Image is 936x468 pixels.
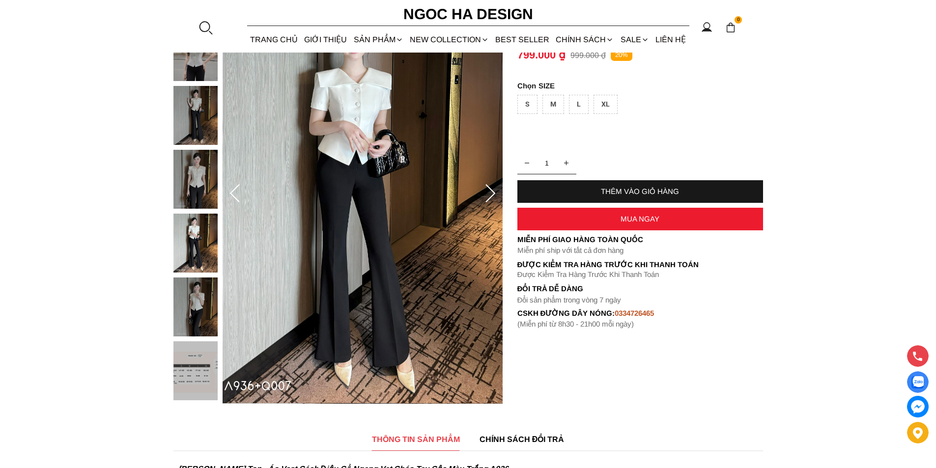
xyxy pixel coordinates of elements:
[173,86,218,145] img: Fiona Top_ Áo Vest Cách Điệu Cổ Ngang Vạt Chéo Tay Cộc Màu Trắng A936_mini_2
[517,215,763,223] div: MUA NGAY
[517,82,763,90] p: SIZE
[517,187,763,195] div: THÊM VÀO GIỎ HÀNG
[542,95,564,114] div: M
[615,309,654,317] font: 0334726465
[725,22,736,33] img: img-CART-ICON-ksit0nf1
[517,309,615,317] font: cskh đường dây nóng:
[517,153,576,173] input: Quantity input
[611,49,632,61] p: 20%
[517,49,566,61] p: 799.000 ₫
[517,270,763,279] p: Được Kiểm Tra Hàng Trước Khi Thanh Toán
[372,433,460,445] span: THÔNG TIN SẢN PHẨM
[907,396,929,417] a: messenger
[517,260,763,269] p: Được Kiểm Tra Hàng Trước Khi Thanh Toán
[350,27,406,53] div: SẢN PHẨM
[594,95,618,114] div: XL
[480,433,565,445] span: CHÍNH SÁCH ĐỔI TRẢ
[173,214,218,273] img: Fiona Top_ Áo Vest Cách Điệu Cổ Ngang Vạt Chéo Tay Cộc Màu Trắng A936_mini_4
[553,27,617,53] div: Chính sách
[907,371,929,393] a: Display image
[517,246,624,254] font: Miễn phí ship với tất cả đơn hàng
[517,296,622,304] font: Đổi sản phẩm trong vòng 7 ngày
[517,284,763,293] h6: Đổi trả dễ dàng
[301,27,350,53] a: GIỚI THIỆU
[911,376,924,388] img: Display image
[570,51,606,60] p: 999.000 ₫
[617,27,652,53] a: SALE
[517,320,634,328] font: (Miễn phí từ 8h30 - 21h00 mỗi ngày)
[406,27,492,53] a: NEW COLLECTION
[735,16,742,24] span: 0
[569,95,589,114] div: L
[517,95,538,114] div: S
[492,27,553,53] a: BEST SELLER
[652,27,689,53] a: LIÊN HỆ
[247,27,301,53] a: TRANG CHỦ
[173,341,218,400] img: Fiona Top_ Áo Vest Cách Điệu Cổ Ngang Vạt Chéo Tay Cộc Màu Trắng A936_mini_6
[173,150,218,209] img: Fiona Top_ Áo Vest Cách Điệu Cổ Ngang Vạt Chéo Tay Cộc Màu Trắng A936_mini_3
[395,2,542,26] a: Ngoc Ha Design
[173,277,218,336] img: Fiona Top_ Áo Vest Cách Điệu Cổ Ngang Vạt Chéo Tay Cộc Màu Trắng A936_mini_5
[517,235,643,244] font: Miễn phí giao hàng toàn quốc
